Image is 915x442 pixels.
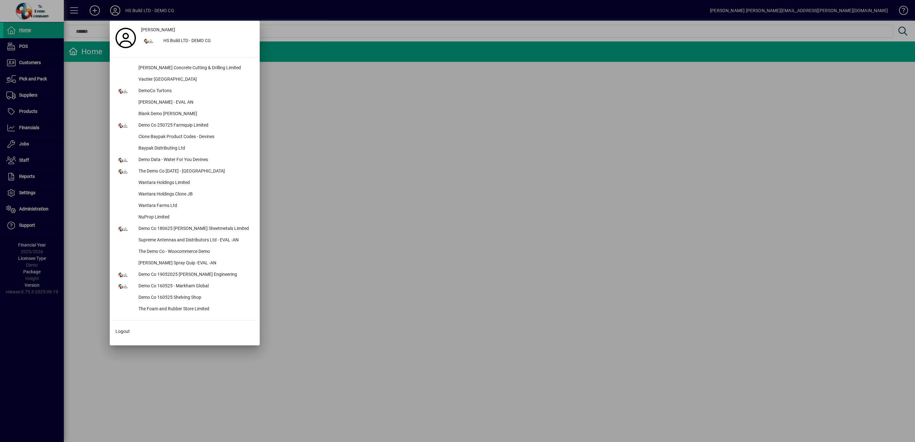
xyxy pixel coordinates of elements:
span: Logout [115,328,130,335]
button: Demo Co 19052025 [PERSON_NAME] Engineering [113,269,257,281]
div: Demo Data - Water For You Devines [133,154,257,166]
button: Wantara Holdings Limited [113,177,257,189]
div: Wantara Farms Ltd [133,200,257,212]
div: [PERSON_NAME] Spray Quip -EVAL -AN [133,258,257,269]
button: Demo Data - Water For You Devines [113,154,257,166]
button: DemoCo Turtons [113,85,257,97]
button: [PERSON_NAME] - EVAL AN [113,97,257,108]
button: [PERSON_NAME] Spray Quip -EVAL -AN [113,258,257,269]
div: Wantara Holdings Limited [133,177,257,189]
span: [PERSON_NAME] [141,26,175,33]
div: Blank Demo [PERSON_NAME] [133,108,257,120]
div: The Demo Co [DATE] - [GEOGRAPHIC_DATA] [133,166,257,177]
button: Supreme Antennas and Distributors Ltd - EVAL -AN [113,235,257,246]
a: [PERSON_NAME] [138,24,257,35]
button: NuProp Limited [113,212,257,223]
div: DemoCo Turtons [133,85,257,97]
button: Vautier [GEOGRAPHIC_DATA] [113,74,257,85]
div: The Foam and Rubber Store Limited [133,304,257,315]
button: Demo Co 180625 [PERSON_NAME] Sheetmetals Limited [113,223,257,235]
button: The Demo Co [DATE] - [GEOGRAPHIC_DATA] [113,166,257,177]
div: HS Build LTD - DEMO CG [158,35,257,47]
button: [PERSON_NAME] Concrete Cutting & Drilling Limited [113,63,257,74]
button: The Foam and Rubber Store Limited [113,304,257,315]
button: Wantara Holdings Clone JB [113,189,257,200]
div: Clone Baypak Product Codes - Devines [133,131,257,143]
div: Demo Co 160525 Shelving Shop [133,292,257,304]
button: Baypak Distributing Ltd [113,143,257,154]
div: NuProp Limited [133,212,257,223]
div: Demo Co 19052025 [PERSON_NAME] Engineering [133,269,257,281]
div: Demo Co 180625 [PERSON_NAME] Sheetmetals Limited [133,223,257,235]
div: Demo Co 250725 Farmquip Limited [133,120,257,131]
button: Wantara Farms Ltd [113,200,257,212]
div: Vautier [GEOGRAPHIC_DATA] [133,74,257,85]
div: Wantara Holdings Clone JB [133,189,257,200]
button: Demo Co 250725 Farmquip Limited [113,120,257,131]
button: Demo Co 160525 - Markham Global [113,281,257,292]
div: Baypak Distributing Ltd [133,143,257,154]
a: Profile [113,32,138,44]
button: Demo Co 160525 Shelving Shop [113,292,257,304]
div: Demo Co 160525 - Markham Global [133,281,257,292]
div: The Demo Co - Woocommerce Demo [133,246,257,258]
button: Logout [113,326,257,337]
button: Blank Demo [PERSON_NAME] [113,108,257,120]
button: The Demo Co - Woocommerce Demo [113,246,257,258]
div: [PERSON_NAME] - EVAL AN [133,97,257,108]
button: Clone Baypak Product Codes - Devines [113,131,257,143]
div: Supreme Antennas and Distributors Ltd - EVAL -AN [133,235,257,246]
div: [PERSON_NAME] Concrete Cutting & Drilling Limited [133,63,257,74]
button: HS Build LTD - DEMO CG [138,35,257,47]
